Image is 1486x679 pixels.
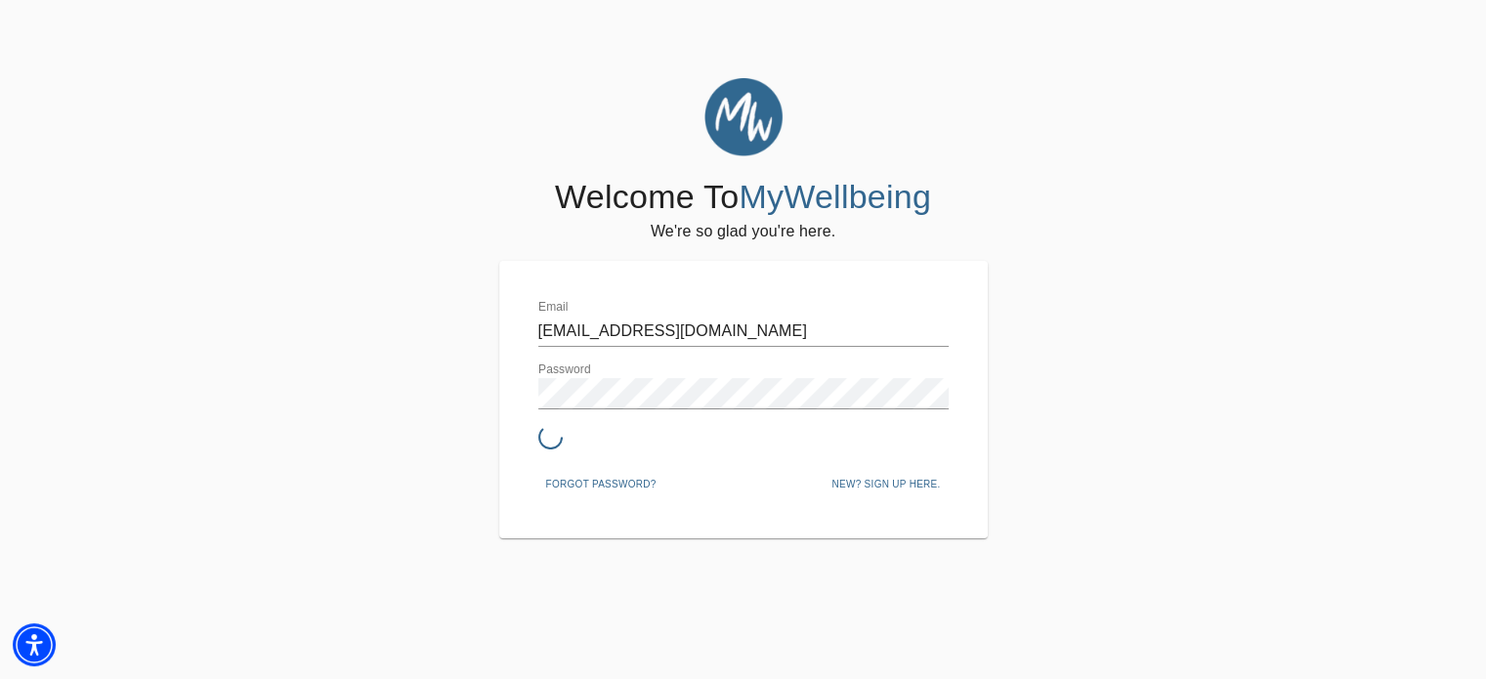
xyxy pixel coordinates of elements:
button: New? Sign up here. [824,470,948,499]
h4: Welcome To [555,177,931,218]
label: Email [538,302,569,314]
span: New? Sign up here. [831,476,940,493]
div: Accessibility Menu [13,623,56,666]
span: Forgot password? [546,476,657,493]
span: MyWellbeing [739,178,931,215]
label: Password [538,364,591,376]
a: Forgot password? [538,475,664,490]
button: Forgot password? [538,470,664,499]
h6: We're so glad you're here. [651,218,835,245]
img: MyWellbeing [704,78,783,156]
